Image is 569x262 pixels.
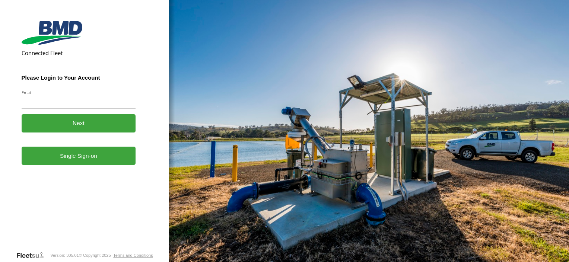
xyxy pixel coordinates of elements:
[113,253,153,258] a: Terms and Conditions
[16,252,50,259] a: Visit our Website
[22,114,136,132] button: Next
[22,90,136,95] label: Email
[22,147,136,165] a: Single Sign-on
[22,21,82,45] img: BMD
[79,253,153,258] div: © Copyright 2025 -
[50,253,79,258] div: Version: 305.01
[22,74,136,81] h3: Please Login to Your Account
[22,49,136,57] h2: Connected Fleet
